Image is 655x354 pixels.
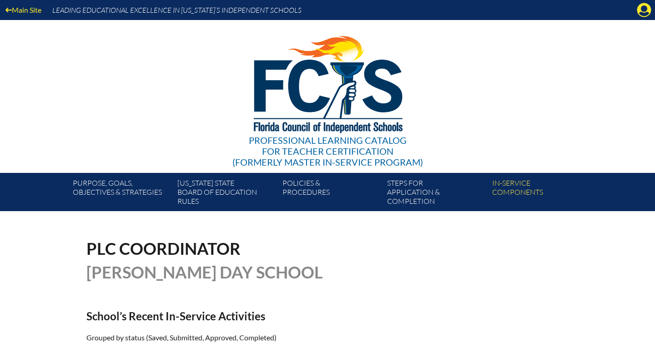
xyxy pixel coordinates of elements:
a: In-servicecomponents [489,177,593,211]
a: Policies &Procedures [279,177,383,211]
a: Purpose, goals,objectives & strategies [69,177,174,211]
span: PLC Coordinator [86,238,241,258]
span: [PERSON_NAME] Day School [86,262,323,282]
div: Professional Learning Catalog (formerly Master In-service Program) [232,135,423,167]
svg: Manage account [637,3,651,17]
p: Grouped by status (Saved, Submitted, Approved, Completed) [86,332,407,344]
a: [US_STATE] StateBoard of Education rules [174,177,278,211]
a: Main Site [2,4,45,16]
a: Steps forapplication & completion [383,177,488,211]
span: for Teacher Certification [262,146,393,157]
a: Professional Learning Catalog for Teacher Certification(formerly Master In-service Program) [229,18,427,169]
h2: School’s Recent In-Service Activities [86,309,407,323]
img: FCISlogo221.eps [234,20,422,144]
